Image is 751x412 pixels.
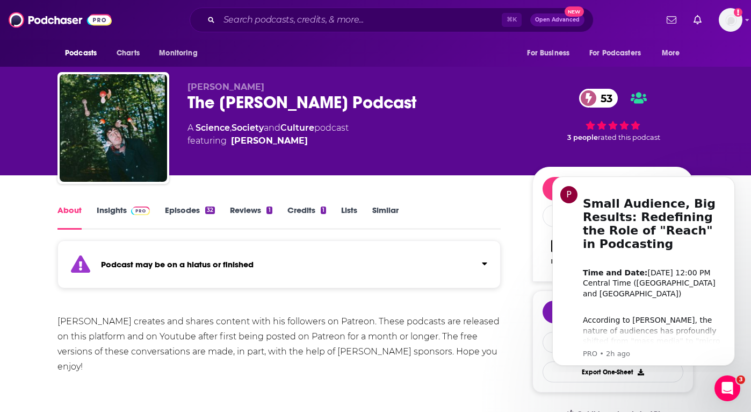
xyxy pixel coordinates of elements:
[196,123,230,133] a: Science
[230,205,272,230] a: Reviews1
[565,6,584,17] span: New
[232,123,264,133] a: Society
[280,123,314,133] a: Culture
[736,375,745,384] span: 3
[187,82,264,92] span: [PERSON_NAME]
[734,8,742,17] svg: Add a profile image
[287,205,326,230] a: Credits1
[117,46,140,61] span: Charts
[662,46,680,61] span: More
[187,122,349,147] div: A podcast
[719,8,742,32] img: User Profile
[589,46,641,61] span: For Podcasters
[65,46,97,61] span: Podcasts
[205,207,215,214] div: 32
[535,17,580,23] span: Open Advanced
[532,82,694,148] div: 53 3 peoplerated this podcast
[9,10,112,30] img: Podchaser - Follow, Share and Rate Podcasts
[372,205,399,230] a: Similar
[110,43,146,63] a: Charts
[321,207,326,214] div: 1
[57,314,501,374] div: [PERSON_NAME] creates and shares content with his followers on Patreon. These podcasts are releas...
[266,207,272,214] div: 1
[190,8,594,32] div: Search podcasts, credits, & more...
[165,205,215,230] a: Episodes32
[579,89,618,108] a: 53
[567,133,598,141] span: 3 people
[230,123,232,133] span: ,
[582,43,656,63] button: open menu
[231,134,308,147] a: Hamilton Morris
[530,13,584,26] button: Open AdvancedNew
[131,207,150,215] img: Podchaser Pro
[60,74,167,182] img: The Hamilton Morris Podcast
[654,43,694,63] button: open menu
[101,259,254,269] strong: Podcast may be on a hiatus or finished
[662,11,681,29] a: Show notifications dropdown
[187,134,349,147] span: featuring
[57,43,111,63] button: open menu
[264,123,280,133] span: and
[159,46,197,61] span: Monitoring
[219,11,502,29] input: Search podcasts, credits, & more...
[719,8,742,32] button: Show profile menu
[689,11,706,29] a: Show notifications dropdown
[151,43,211,63] button: open menu
[598,133,660,141] span: rated this podcast
[714,375,740,401] iframe: Intercom live chat
[57,205,82,230] a: About
[341,205,357,230] a: Lists
[519,43,583,63] button: open menu
[590,89,618,108] span: 53
[527,46,569,61] span: For Business
[57,247,501,288] section: Click to expand status details
[719,8,742,32] span: Logged in as jgarciaampr
[502,13,522,27] span: ⌘ K
[97,205,150,230] a: InsightsPodchaser Pro
[536,167,751,372] iframe: Intercom notifications message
